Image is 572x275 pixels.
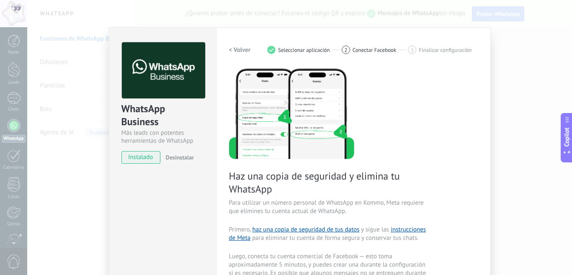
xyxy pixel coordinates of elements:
span: 2 [344,46,347,54]
span: Seleccionar aplicación [278,47,330,53]
a: haz una copia de seguridad de tus datos [252,226,359,234]
h2: < Volver [229,46,251,54]
div: WhatsApp Business [121,102,204,129]
span: Conectar Facebook [353,47,397,53]
span: Para utilizar un número personal de WhatsApp en Kommo, Meta requiere que elimines tu cuenta actua... [229,199,428,216]
div: Más leads con potentes herramientas de WhatsApp [121,129,204,145]
span: Copilot [563,127,571,146]
img: delete personal phone [229,67,354,159]
span: instalado [122,151,160,164]
span: Primero, y sigue las para eliminar tu cuenta de forma segura y conservar tus chats. [229,226,428,242]
button: < Volver [229,42,251,57]
button: Desinstalar [162,151,194,164]
span: Haz una copia de seguridad y elimina tu WhatsApp [229,170,428,195]
span: Desinstalar [166,154,194,161]
span: Finalizar configuración [419,47,472,53]
img: logo_main.png [122,42,205,99]
span: 3 [411,46,414,54]
a: instrucciones de Meta [229,226,426,242]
